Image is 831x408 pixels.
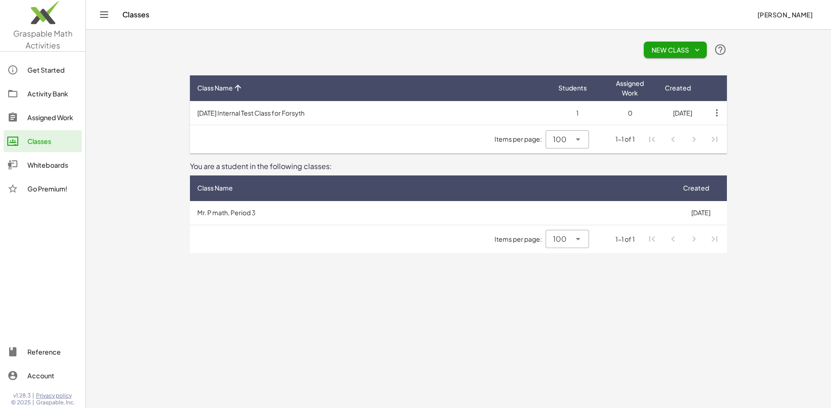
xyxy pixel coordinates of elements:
div: Reference [27,346,78,357]
a: Whiteboards [4,154,82,176]
td: [DATE] [674,201,727,225]
span: v1.28.3 [13,392,31,399]
div: 1-1 of 1 [615,134,635,144]
span: 100 [553,233,567,244]
div: Go Premium! [27,183,78,194]
a: Classes [4,130,82,152]
span: Items per page: [494,134,546,144]
button: [PERSON_NAME] [750,6,820,23]
a: Reference [4,341,82,363]
td: [DATE] Internal Test Class for Forsyth [190,101,551,125]
a: Account [4,365,82,387]
span: Class Name [197,183,233,193]
span: Created [665,83,691,93]
nav: Pagination Navigation [642,229,725,250]
span: Items per page: [494,234,546,244]
div: Whiteboards [27,159,78,170]
td: Mr. P math, Period 3 [190,201,674,225]
div: Classes [27,136,78,147]
a: Get Started [4,59,82,81]
button: New Class [644,42,707,58]
div: Get Started [27,64,78,75]
span: Assigned Work [611,79,649,98]
span: [PERSON_NAME] [757,11,813,19]
div: Activity Bank [27,88,78,99]
div: Assigned Work [27,112,78,123]
span: 0 [628,109,632,117]
span: 100 [553,134,567,145]
td: 1 [551,101,604,125]
div: 1-1 of 1 [615,234,635,244]
span: | [32,399,34,406]
a: Assigned Work [4,106,82,128]
td: [DATE] [656,101,709,125]
button: Toggle navigation [97,7,111,22]
span: | [32,392,34,399]
span: Students [558,83,587,93]
span: Class Name [197,83,233,93]
nav: Pagination Navigation [642,129,725,150]
span: Graspable Math Activities [13,28,73,50]
div: You are a student in the following classes: [190,161,727,172]
span: © 2025 [11,399,31,406]
span: New Class [651,46,700,54]
a: Privacy policy [36,392,75,399]
div: Account [27,370,78,381]
span: Created [683,183,709,193]
span: Graspable, Inc. [36,399,75,406]
a: Activity Bank [4,83,82,105]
